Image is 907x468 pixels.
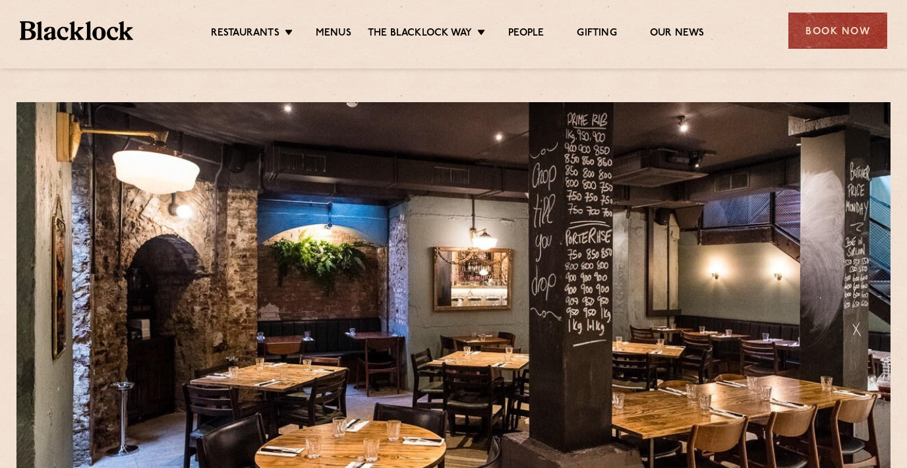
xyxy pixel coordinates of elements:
a: Restaurants [211,27,279,42]
div: Book Now [788,13,887,49]
a: Our News [650,27,705,42]
img: BL_Textured_Logo-footer-cropped.svg [20,21,133,40]
a: Gifting [577,27,616,42]
a: Menus [316,27,351,42]
a: The Blacklock Way [368,27,472,42]
a: People [508,27,544,42]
